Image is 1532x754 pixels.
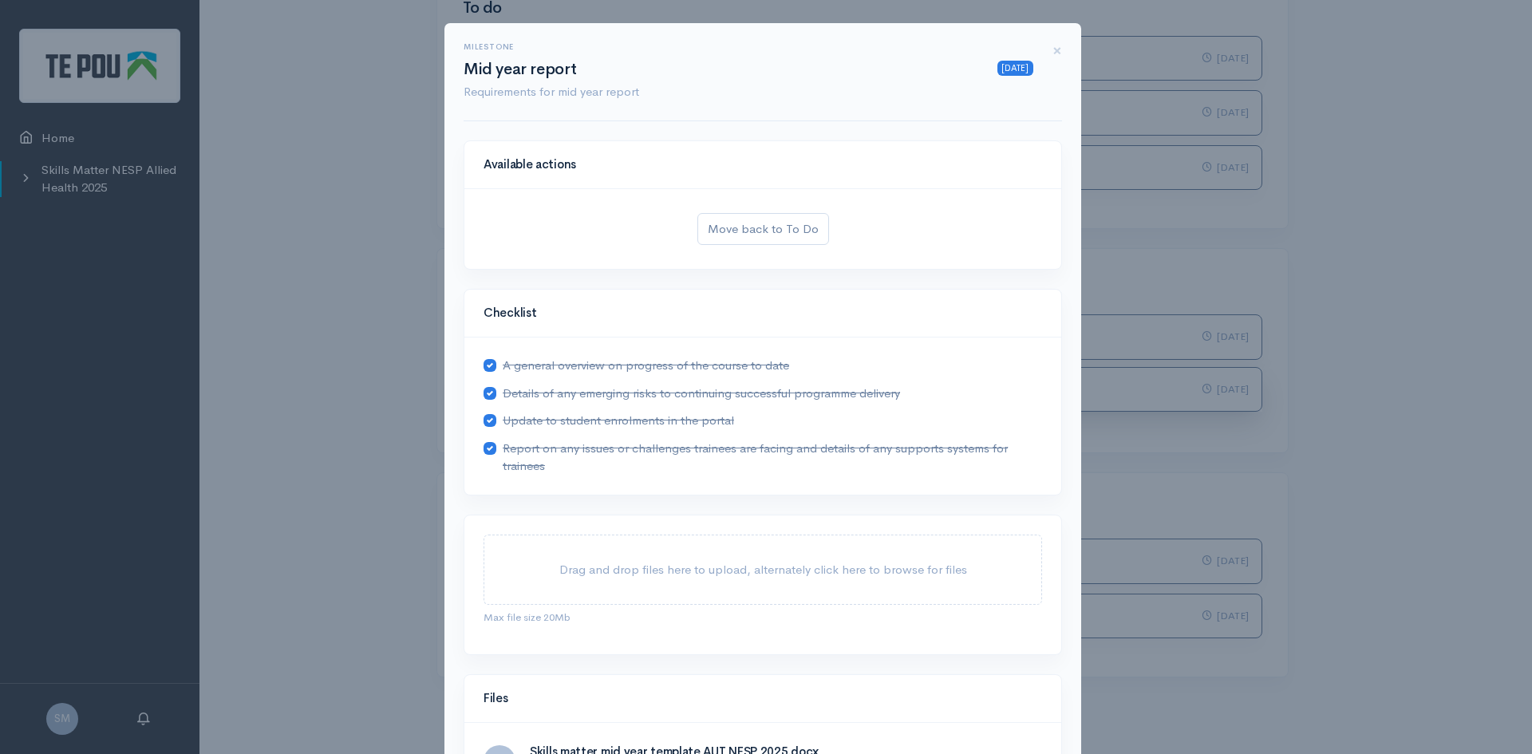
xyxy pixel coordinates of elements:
[484,306,1042,320] h4: Checklist
[697,213,829,246] button: Move back to To Do
[484,605,1042,626] div: Max file size 20Mb
[997,61,1033,76] div: [DATE]
[464,41,514,52] span: Milestone
[503,385,900,403] span: Details of any emerging risks to continuing successful programme delivery
[484,158,1042,172] h4: Available actions
[464,83,1033,101] p: Requirements for mid year report
[559,562,967,577] span: Drag and drop files here to upload, alternately click here to browse for files
[484,692,1042,705] h4: Files
[503,440,1042,476] span: Report on any issues or challenges trainees are facing and details of any supports systems for tr...
[503,412,734,430] span: Update to student enrolments in the portal
[503,357,789,375] span: A general overview on progress of the course to date
[1052,39,1062,62] span: ×
[464,61,1033,78] h2: Mid year report
[1052,42,1062,61] button: Close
